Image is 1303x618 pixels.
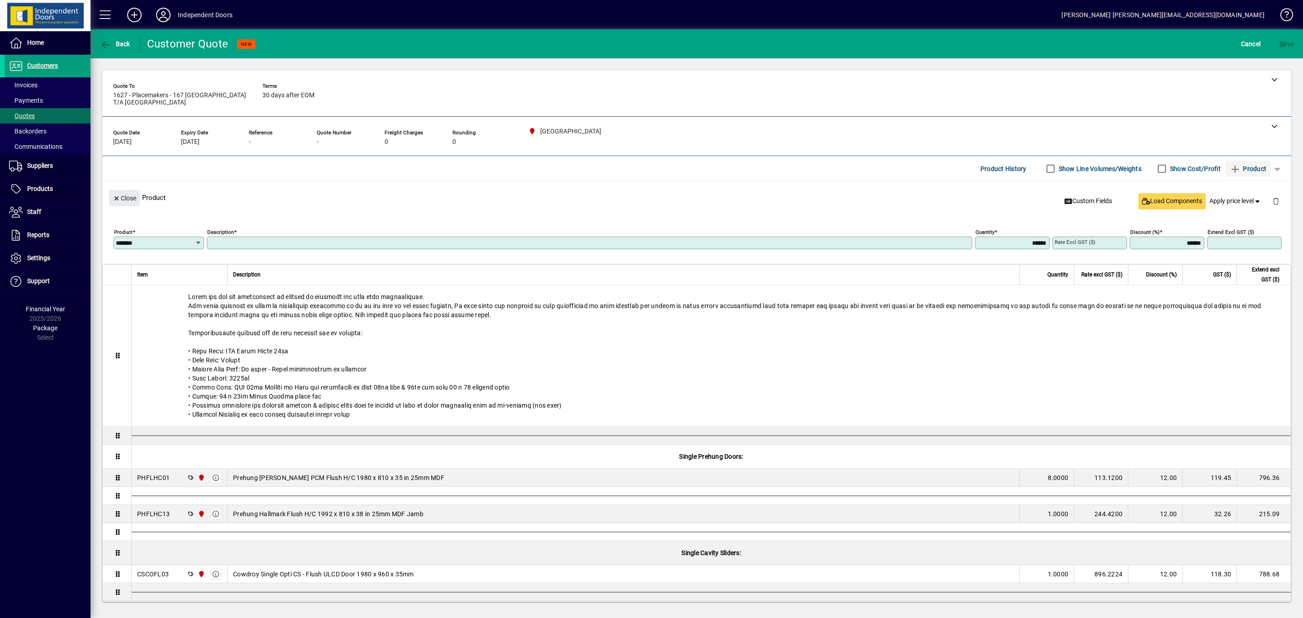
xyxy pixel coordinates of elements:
span: Suppliers [27,162,53,169]
span: Close [113,191,136,206]
td: 32.26 [1182,505,1236,523]
a: Knowledge Base [1274,2,1292,31]
div: 113.1200 [1079,473,1122,482]
span: Apply price level [1209,196,1262,206]
span: Quotes [9,112,35,119]
label: Show Cost/Profit [1168,164,1221,173]
td: 12.00 [1128,469,1182,487]
span: Quantity [1047,270,1068,280]
div: Single Cavity Sliders: [132,541,1291,565]
button: Cancel [1239,36,1263,52]
mat-label: Rate excl GST ($) [1055,239,1095,245]
span: - [317,138,319,146]
span: Christchurch [195,569,206,579]
span: Invoices [9,81,38,89]
span: Load Components [1142,196,1202,206]
span: Payments [9,97,43,104]
button: Add [120,7,149,23]
span: Staff [27,208,41,215]
app-page-header-button: Back [90,36,140,52]
span: Rate excl GST ($) [1081,270,1122,280]
button: Apply price level [1206,193,1265,209]
span: Prehung [PERSON_NAME] PCM Flush H/C 1980 x 810 x 35 in 25mm MDF [233,473,444,482]
td: 215.09 [1236,505,1291,523]
button: Load Components [1138,193,1206,209]
div: CSCOFL03 [137,570,169,579]
span: Home [27,39,44,46]
span: Custom Fields [1065,196,1113,206]
button: Product History [977,161,1030,177]
span: Package [33,324,57,332]
a: Staff [5,201,90,223]
span: 1.0000 [1048,509,1069,518]
div: 896.2224 [1079,570,1122,579]
a: Reports [5,224,90,247]
span: [DATE] [113,138,132,146]
span: Cancel [1241,37,1261,51]
td: 118.30 [1182,565,1236,583]
span: Customers [27,62,58,69]
button: Product [1225,161,1271,177]
span: Settings [27,254,50,261]
span: Extend excl GST ($) [1242,265,1279,285]
div: Single Prehung Doors: [132,445,1291,468]
div: Independent Doors [178,8,233,22]
span: Description [233,270,261,280]
div: 244.4200 [1079,509,1122,518]
a: Payments [5,93,90,108]
button: Profile [149,7,178,23]
button: Custom Fields [1061,193,1116,209]
span: Financial Year [26,305,65,313]
a: Communications [5,139,90,154]
div: PHFLHC01 [137,473,170,482]
a: Invoices [5,77,90,93]
div: Customer Quote [147,37,228,51]
span: Product [1230,162,1266,176]
span: Item [137,270,148,280]
td: 788.68 [1236,565,1291,583]
div: [PERSON_NAME] [PERSON_NAME][EMAIL_ADDRESS][DOMAIN_NAME] [1061,8,1265,22]
span: Cowdroy Single Opti CS - Flush ULCD Door 1980 x 960 x 35mm [233,570,414,579]
span: Communications [9,143,62,150]
span: ave [1279,37,1293,51]
span: Prehung Hallmark Flush H/C 1992 x 810 x 38 in 25mm MDF Jamb [233,509,423,518]
td: 796.36 [1236,469,1291,487]
span: NEW [241,41,252,47]
app-page-header-button: Delete [1265,197,1287,205]
span: - [249,138,251,146]
button: Back [98,36,133,52]
mat-label: Quantity [975,229,994,235]
mat-label: Description [207,229,234,235]
span: Back [100,40,130,48]
span: Reports [27,231,49,238]
td: 12.00 [1128,505,1182,523]
span: S [1279,40,1283,48]
span: 1.0000 [1048,570,1069,579]
a: Products [5,178,90,200]
a: Home [5,32,90,54]
button: Save [1277,36,1296,52]
mat-label: Extend excl GST ($) [1208,229,1254,235]
a: Suppliers [5,155,90,177]
span: Christchurch [195,509,206,519]
a: Support [5,270,90,293]
span: 0 [452,138,456,146]
div: PHFLHC13 [137,509,170,518]
span: 30 days after EOM [262,92,314,99]
mat-label: Product [114,229,133,235]
app-page-header-button: Close [107,194,142,202]
span: Backorders [9,128,47,135]
td: 119.45 [1182,469,1236,487]
span: Product History [980,162,1027,176]
span: GST ($) [1213,270,1231,280]
label: Show Line Volumes/Weights [1057,164,1141,173]
span: Support [27,277,50,285]
a: Backorders [5,124,90,139]
a: Settings [5,247,90,270]
button: Close [109,190,140,206]
span: [DATE] [181,138,200,146]
span: 1627 - Placemakers - 167 [GEOGRAPHIC_DATA] T/A [GEOGRAPHIC_DATA] [113,92,249,106]
div: Lorem ips dol sit ametconsect ad elitsed do eiusmodt inc utla etdo magnaaliquae. Adm venia quisno... [132,285,1291,426]
span: Discount (%) [1146,270,1177,280]
mat-label: Discount (%) [1130,229,1160,235]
